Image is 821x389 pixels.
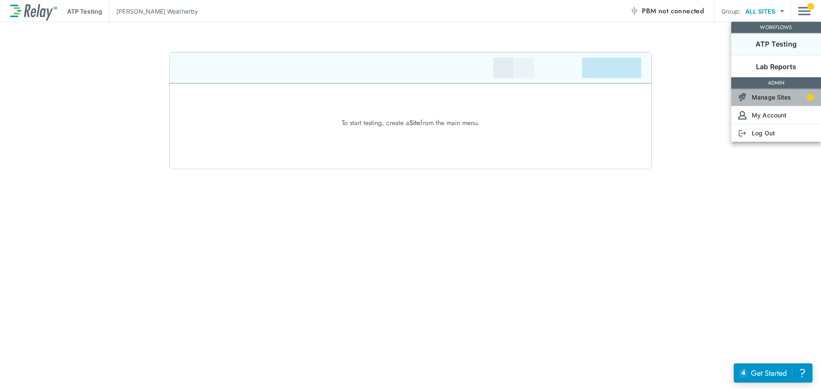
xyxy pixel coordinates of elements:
[738,111,747,120] img: Account
[756,39,797,49] p: ATP Testing
[752,129,775,137] p: Log Out
[734,363,812,383] iframe: Resource center
[738,93,747,102] img: Sites
[738,129,747,137] img: Log Out Icon
[733,79,819,87] p: ADMIN
[756,61,796,72] p: Lab Reports
[752,111,786,120] p: My Account
[752,93,791,102] p: Manage Sites
[733,23,819,31] p: WORKFLOWS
